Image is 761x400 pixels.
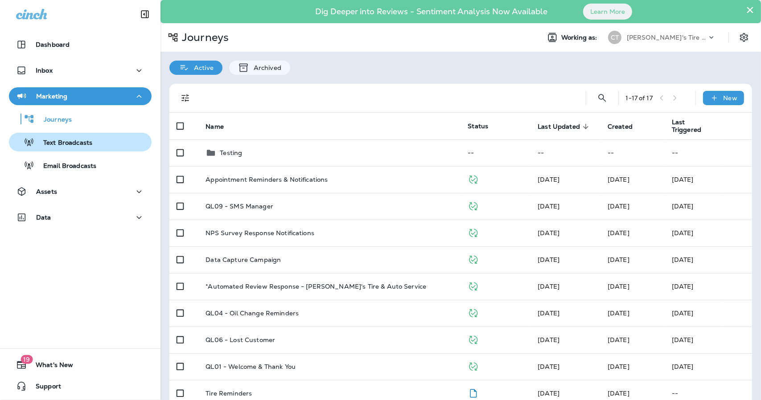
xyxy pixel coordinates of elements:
[27,383,61,393] span: Support
[9,377,152,395] button: Support
[468,282,479,290] span: Published
[468,201,479,209] span: Published
[736,29,752,45] button: Settings
[34,162,96,171] p: Email Broadcasts
[593,89,611,107] button: Search Journeys
[665,139,752,166] td: --
[665,300,752,327] td: [DATE]
[538,282,559,290] span: J-P Scoville
[36,67,53,74] p: Inbox
[468,362,479,370] span: Published
[468,228,479,236] span: Published
[289,10,573,13] p: Dig Deeper into Reviews - Sentiment Analysis Now Available
[468,255,479,263] span: Published
[561,34,599,41] span: Working as:
[538,363,559,371] span: Developer Integrations
[35,116,72,124] p: Journeys
[9,156,152,175] button: Email Broadcasts
[608,176,629,184] span: J-P Scoville
[468,175,479,183] span: Published
[538,122,592,131] span: Last Updated
[206,336,275,343] p: QL06 - Lost Customer
[132,5,157,23] button: Collapse Sidebar
[538,123,580,131] span: Last Updated
[665,327,752,353] td: [DATE]
[249,64,281,71] p: Archived
[608,229,629,237] span: J-P Scoville
[608,123,633,131] span: Created
[36,41,70,48] p: Dashboard
[36,214,51,221] p: Data
[206,363,296,370] p: QL01 - Welcome & Thank You
[538,256,559,264] span: Developer Integrations
[468,122,488,130] span: Status
[538,202,559,210] span: J-P Scoville
[583,4,632,20] button: Learn More
[178,31,229,44] p: Journeys
[608,31,621,44] div: CT
[9,87,152,105] button: Marketing
[206,390,252,397] p: Tire Reminders
[672,118,708,134] span: Last Triggered
[608,336,629,344] span: Sarah Miller
[9,133,152,151] button: Text Broadcasts
[468,308,479,316] span: Published
[608,309,629,317] span: J-P Scoville
[27,361,73,372] span: What's New
[665,273,752,300] td: [DATE]
[9,36,152,53] button: Dashboard
[608,202,629,210] span: J-P Scoville
[538,229,559,237] span: J-P Scoville
[206,122,235,131] span: Name
[601,139,665,166] td: --
[468,388,479,396] span: Draft
[206,203,273,210] p: QL09 - SMS Manager
[21,355,33,364] span: 19
[672,390,745,397] p: --
[608,389,629,397] span: Frank Carreno
[206,256,281,263] p: Data Capture Campaign
[608,256,629,264] span: J-P Scoville
[724,94,737,102] p: New
[665,246,752,273] td: [DATE]
[206,229,314,237] p: NPS Survey Response Notifications
[665,220,752,246] td: [DATE]
[9,356,152,374] button: 19What's New
[206,283,426,290] p: *Automated Review Response - [PERSON_NAME]'s Tire & Auto Service
[627,34,707,41] p: [PERSON_NAME]'s Tire & Auto
[220,149,242,156] p: Testing
[608,122,644,131] span: Created
[626,94,653,102] div: 1 - 17 of 17
[206,176,328,183] p: Appointment Reminders & Notifications
[608,282,629,290] span: J-P Scoville
[9,61,152,79] button: Inbox
[177,89,194,107] button: Filters
[461,139,531,166] td: --
[531,139,601,166] td: --
[538,389,559,397] span: Frank Carreno
[538,336,559,344] span: J-P Scoville
[9,110,152,128] button: Journeys
[608,363,629,371] span: J-P Scoville
[538,309,559,317] span: J-P Scoville
[9,208,152,226] button: Data
[206,123,224,131] span: Name
[36,93,67,100] p: Marketing
[206,310,299,317] p: QL04 - Oil Change Reminders
[468,335,479,343] span: Published
[665,193,752,220] td: [DATE]
[36,188,57,195] p: Assets
[34,139,92,147] p: Text Broadcasts
[665,166,752,193] td: [DATE]
[9,183,152,200] button: Assets
[672,118,720,134] span: Last Triggered
[189,64,214,71] p: Active
[538,176,559,184] span: Frank Carreno
[665,353,752,380] td: [DATE]
[746,3,754,17] button: Close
